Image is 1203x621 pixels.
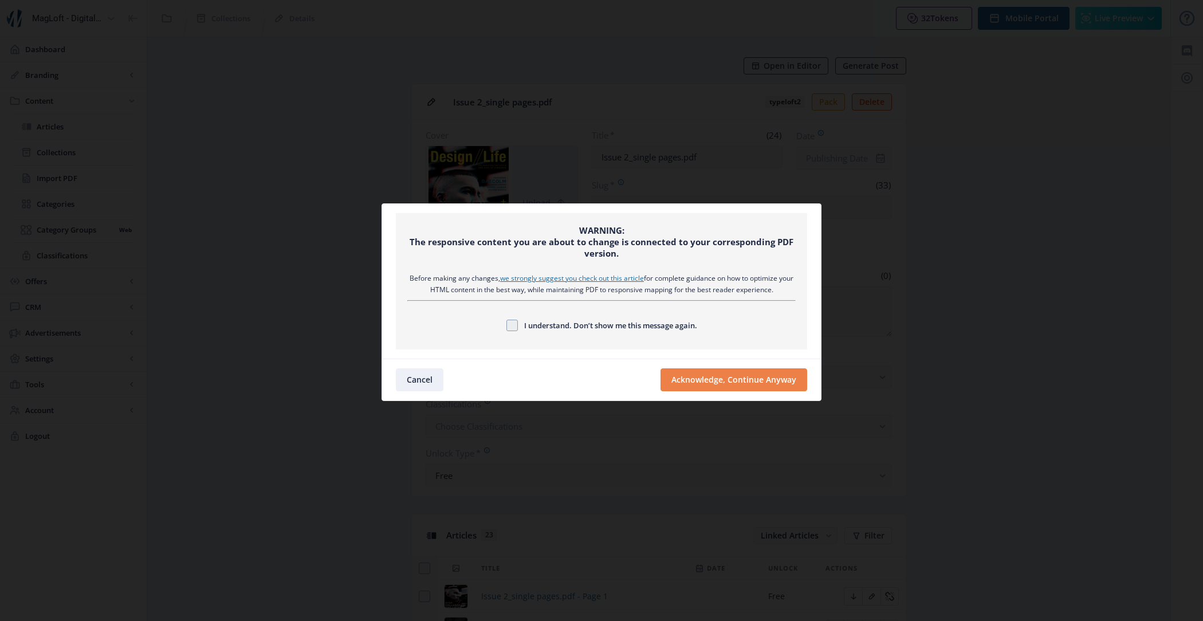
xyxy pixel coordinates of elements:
[407,273,796,296] div: Before making any changes, for complete guidance on how to optimize your HTML content in the best...
[518,319,697,332] span: I understand. Don’t show me this message again.
[500,273,644,283] a: we strongly suggest you check out this article
[396,368,443,391] button: Cancel
[661,368,807,391] button: Acknowledge, Continue Anyway
[407,225,796,259] div: WARNING: The responsive content you are about to change is connected to your corresponding PDF ve...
